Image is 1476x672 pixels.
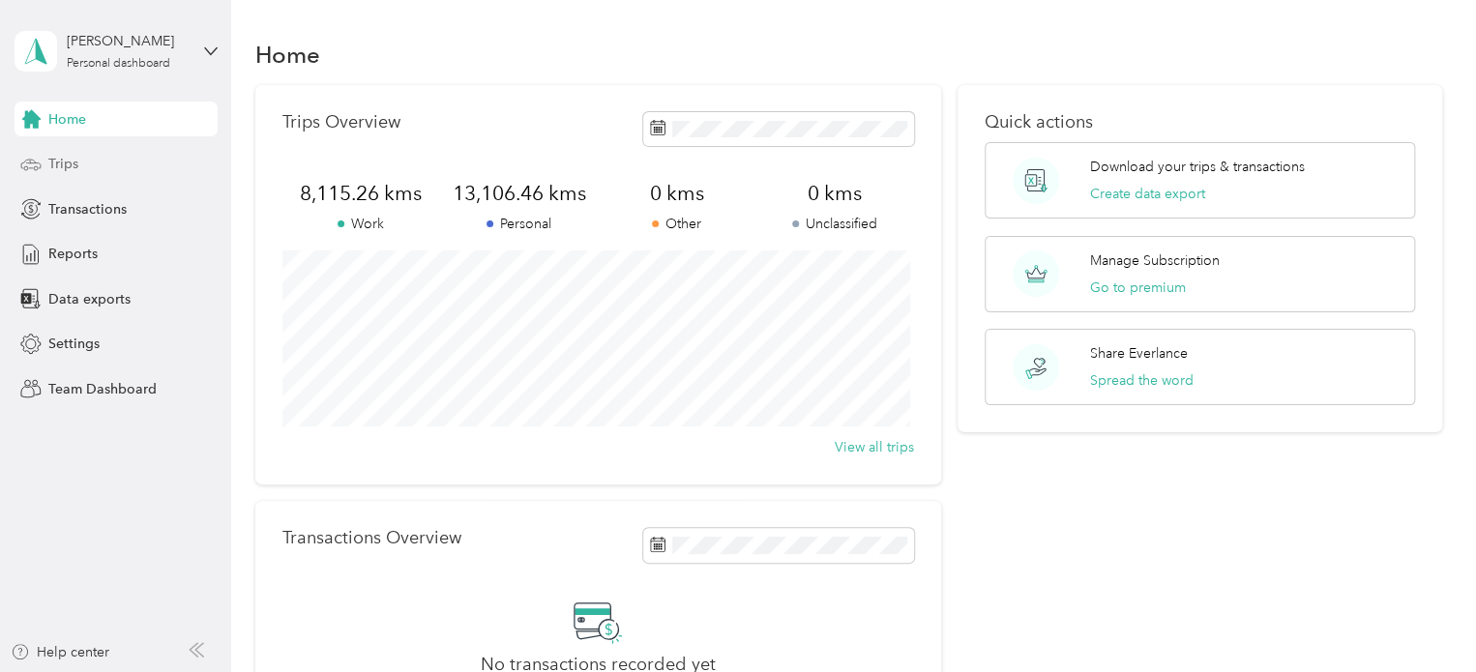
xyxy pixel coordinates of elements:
[440,180,598,207] span: 13,106.46 kms
[67,58,170,70] div: Personal dashboard
[282,214,440,234] p: Work
[11,642,109,662] button: Help center
[1090,278,1186,298] button: Go to premium
[835,437,914,457] button: View all trips
[1368,564,1476,672] iframe: Everlance-gr Chat Button Frame
[67,31,188,51] div: [PERSON_NAME]
[598,180,755,207] span: 0 kms
[282,112,400,132] p: Trips Overview
[440,214,598,234] p: Personal
[985,112,1415,132] p: Quick actions
[1090,370,1194,391] button: Spread the word
[1090,250,1220,271] p: Manage Subscription
[48,379,157,399] span: Team Dashboard
[598,214,755,234] p: Other
[755,180,913,207] span: 0 kms
[755,214,913,234] p: Unclassified
[1090,184,1205,204] button: Create data export
[255,44,320,65] h1: Home
[48,199,127,219] span: Transactions
[48,334,100,354] span: Settings
[48,244,98,264] span: Reports
[282,180,440,207] span: 8,115.26 kms
[282,528,461,548] p: Transactions Overview
[48,109,86,130] span: Home
[1090,343,1188,364] p: Share Everlance
[48,154,78,174] span: Trips
[48,289,131,309] span: Data exports
[1090,157,1305,177] p: Download your trips & transactions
